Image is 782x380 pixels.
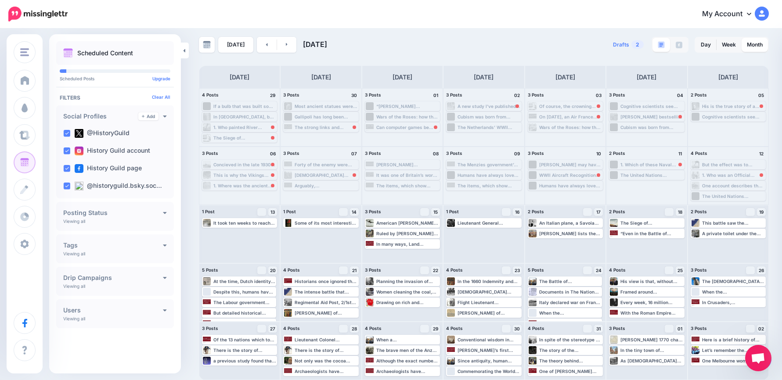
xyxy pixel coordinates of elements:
[376,220,439,226] div: American [PERSON_NAME] Kittyhawk fighters like this one, seen taking off in [DATE], were flown by...
[213,220,276,226] div: It took ten weeks to reach [GEOGRAPHIC_DATA] with nearly 1,500 people on board – 222 crew and 1,2...
[620,348,683,353] div: In the tiny town of [GEOGRAPHIC_DATA], [GEOGRAPHIC_DATA] is Germany’s oldest Inn – [GEOGRAPHIC_DA...
[702,183,765,188] div: One account describes the assault of twenty huntresses on a herd of forty elephants–of which thre...
[213,125,276,130] div: 1. Who painted River Landscape around [DATE]? History Guild Weekly History Quiz No.286 See how yo...
[446,267,463,272] span: 4 Posts
[458,289,520,294] div: [DEMOGRAPHIC_DATA] soldiers moving up to the front in [DATE]. Despite their depleted numbers, AIF...
[613,42,629,47] span: Drafts
[528,267,544,272] span: 5 Posts
[539,162,602,167] div: [PERSON_NAME] may have died [DATE], but the vast ramifications of his rule can still be felt – an...
[539,231,602,236] div: [PERSON_NAME] lists the dead and wounded – as a cavalryman, he also mentions the horses that suff...
[295,183,357,188] div: Arguably, [DEMOGRAPHIC_DATA] scholars built the foundations for modern science by developing a me...
[513,208,522,216] a: 16
[213,321,275,326] div: Battle's goal was to delay the German advance long enough to evacuate all [DEMOGRAPHIC_DATA] and ...
[270,210,275,214] span: 13
[528,151,544,156] span: 3 Posts
[75,147,83,155] img: instagram-square.png
[691,267,707,272] span: 3 Posts
[539,300,601,305] div: Italy declared war on France and Britain on [DATE]. The first bombing raid of what would become m...
[609,92,625,97] span: 3 Posts
[539,220,602,226] div: An Italian plane, a Savoia [PERSON_NAME] 79, during an attack on a convoy bound for [GEOGRAPHIC_D...
[702,337,765,342] div: Here is a brief history of guest rights in Medieval [GEOGRAPHIC_DATA], including how they came in...
[376,348,439,353] div: The brave men of the Anzac brigades were able to hold off the [DEMOGRAPHIC_DATA] long enough for ...
[691,92,707,97] span: 2 Posts
[702,220,765,226] div: This battle saw the [DEMOGRAPHIC_DATA] fighting courageously, managing to deny the [DEMOGRAPHIC_D...
[270,268,276,272] span: 20
[609,209,625,214] span: 2 Posts
[376,183,439,188] div: The items, which show signs of preservation, date from around 2100 BCE to [DATE]. This collection...
[63,113,138,119] h4: Social Profiles
[594,325,603,333] a: 31
[376,162,439,167] div: [PERSON_NAME] ‘[PERSON_NAME]’ [PERSON_NAME], [PERSON_NAME], [PERSON_NAME], [PERSON_NAME] and [PER...
[702,279,765,284] div: The [DEMOGRAPHIC_DATA]-Arabic numerals are important to the history of computing because they use...
[702,300,765,305] div: In Crusaders, [PERSON_NAME] interrogates the many sides of the larger story, charting a deeply hu...
[350,325,359,333] a: 28
[691,326,707,331] span: 3 Posts
[717,38,741,52] a: Week
[458,162,520,167] div: The Menzies government’s announcement threw [DEMOGRAPHIC_DATA] troops into a military “quagmire” ...
[213,310,275,315] div: But detailed historical research on the colonial frontier unequivocally supports the idea that [D...
[539,104,602,109] div: Of course, the crowning achievement of the First Crusade was the capture of [GEOGRAPHIC_DATA] in ...
[295,348,357,353] div: There is the story of [PERSON_NAME], who was not a soldier, but became the first woman known to h...
[702,289,765,294] div: When the [DEMOGRAPHIC_DATA] farmer got fed up with going around the stone and decided to move it,...
[693,4,769,25] a: My Account
[138,112,159,120] a: Add
[458,104,520,109] div: A new study I’ve published in Parasitology has brought together all the archaeological evidence f...
[433,326,438,331] span: 29
[213,358,276,363] div: a previous study found that the skeletal injuries of Neanderthals were similar to those of profes...
[295,310,357,315] div: [PERSON_NAME] of Arimathea is important in making the connection to Glastonbury’s Celtic origins ...
[213,135,276,140] div: The Siege of [GEOGRAPHIC_DATA] in the Second World War, which lasted from [DATE] until [DATE], wa...
[295,369,357,374] div: Archaeologists have proposed two hypothetical seafaring corridors leading into the Pacific: a sou...
[620,104,683,109] div: Cognitive scientists see critical thinking as a specific kind of reasoning that involves problem-...
[446,92,462,97] span: 3 Posts
[458,183,520,188] div: The items, which show signs of preservation, date from around 2100 BCE to [DATE]. This collection...
[63,316,85,321] p: Viewing all
[620,289,683,294] div: Framed around [PERSON_NAME] key voyages as a window into this crucial moment in British history, ...
[631,40,644,49] span: 2
[539,358,602,363] div: The theory behind [PERSON_NAME]’ tractors had already been debunked: the [US_STATE] Medical Socie...
[596,268,602,272] span: 24
[745,345,771,371] div: Open chat
[283,209,296,214] span: 1 Post
[202,326,218,331] span: 3 Posts
[213,279,275,284] div: At the time, Dutch identity cards specified whether the card’s bearer was [DEMOGRAPHIC_DATA]. [PE...
[213,172,276,178] div: This is why the Vikings accepted all kinds of coins regardless of origin and age – provided that ...
[365,267,381,272] span: 3 Posts
[433,210,438,214] span: 15
[620,231,683,236] div: “Even in the Battle of [GEOGRAPHIC_DATA] time, they gave Malta priority with radar, so their rada...
[513,91,522,99] h4: 02
[446,326,463,331] span: 4 Posts
[376,337,439,342] div: When a [DEMOGRAPHIC_DATA] immigrant named [PERSON_NAME] “[PERSON_NAME] died in [DATE], he bequeat...
[202,92,219,97] span: 4 Posts
[702,231,765,236] div: A private toilet under the stairs in [GEOGRAPHIC_DATA]’s [GEOGRAPHIC_DATA]. Read more 👉 [URL] #hi...
[365,209,381,214] span: 3 Posts
[433,268,438,272] span: 22
[696,38,716,52] a: Day
[620,114,683,119] div: [PERSON_NAME] bestselling account of his service as a chopper pilot in [GEOGRAPHIC_DATA]–a no-hol...
[446,209,459,214] span: 1 Post
[609,151,625,156] span: 2 Posts
[376,279,439,284] div: Planning the invasion of [GEOGRAPHIC_DATA], 1943. The Lascaris War Rooms. 👉 [URL] #history
[431,91,440,99] h4: 01
[295,104,357,109] div: Most ancient statues were actually painted in vibrant colours, and the plain white appearance we ...
[446,151,462,156] span: 3 Posts
[268,208,277,216] a: 13
[295,300,357,305] div: Regimental Aid Post, 2/1st Field Regiment, Brallos. The Battle of [GEOGRAPHIC_DATA] was a hectic,...
[60,76,170,81] p: Scheduled Posts
[60,94,170,101] h4: Filters
[691,151,707,156] span: 4 Posts
[702,162,765,167] div: But the effect was to associate Australia with, and to commit the [DEMOGRAPHIC_DATA] Defence Forc...
[539,369,602,374] div: One of [PERSON_NAME] major undertakings was reforming the [DEMOGRAPHIC_DATA] in response to the R...
[376,104,439,109] div: “[PERSON_NAME] disappeared into the night,” wrote his biographer [PERSON_NAME], “and the next [hi...
[350,266,359,274] a: 21
[528,92,544,97] span: 3 Posts
[620,172,683,178] div: The United Nations deployment to [GEOGRAPHIC_DATA] seemed like a straightforward peacekeeping mis...
[213,183,276,188] div: 1. Where was the ancient Etruscan civilisation located? History Guild Weekly History Quiz No.287 ...
[431,208,440,216] a: 15
[295,172,357,178] div: [DEMOGRAPHIC_DATA] soldiers searching their [DEMOGRAPHIC_DATA] prisoners for souvenirs near [GEOG...
[77,50,133,56] p: Scheduled Content
[376,369,439,374] div: Archaeologists have proposed two hypothetical seafaring corridors leading into the Pacific: a sou...
[513,325,522,333] a: 30
[270,326,275,331] span: 27
[75,182,83,190] img: bluesky-square.png
[594,266,603,274] a: 24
